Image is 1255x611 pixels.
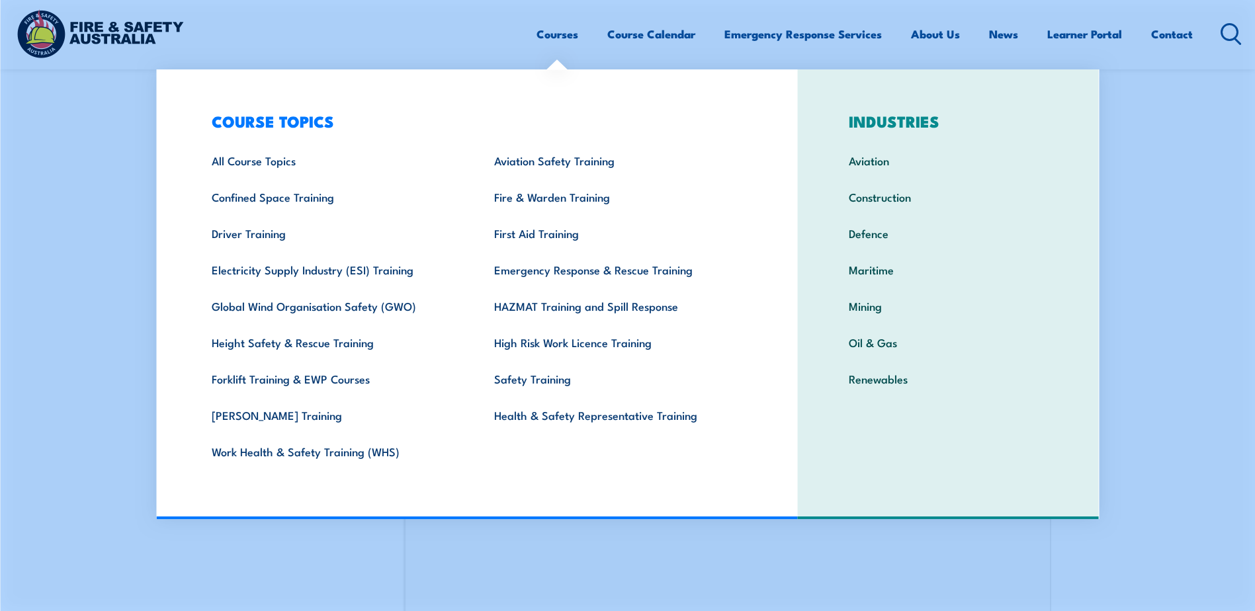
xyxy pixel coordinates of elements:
a: Electricity Supply Industry (ESI) Training [191,251,474,288]
a: News [989,17,1018,52]
a: [PERSON_NAME] Training [191,397,474,433]
a: Learner Portal [1047,17,1122,52]
a: Height Safety & Rescue Training [191,324,474,360]
a: Contact [1151,17,1193,52]
a: HAZMAT Training and Spill Response [474,288,756,324]
a: Health & Safety Representative Training [474,397,756,433]
a: Mining [828,288,1068,324]
a: Oil & Gas [828,324,1068,360]
a: Work Health & Safety Training (WHS) [191,433,474,469]
a: Course Calendar [607,17,695,52]
a: Construction [828,179,1068,215]
a: Emergency Response Services [724,17,882,52]
h3: INDUSTRIES [828,112,1068,130]
a: Renewables [828,360,1068,397]
a: Courses [537,17,578,52]
a: Fire & Warden Training [474,179,756,215]
a: About Us [911,17,960,52]
a: All Course Topics [191,142,474,179]
a: Driver Training [191,215,474,251]
h3: COURSE TOPICS [191,112,756,130]
a: Emergency Response & Rescue Training [474,251,756,288]
a: Global Wind Organisation Safety (GWO) [191,288,474,324]
a: Defence [828,215,1068,251]
a: High Risk Work Licence Training [474,324,756,360]
a: Forklift Training & EWP Courses [191,360,474,397]
a: Maritime [828,251,1068,288]
a: Safety Training [474,360,756,397]
a: Confined Space Training [191,179,474,215]
a: First Aid Training [474,215,756,251]
a: Aviation [828,142,1068,179]
a: Aviation Safety Training [474,142,756,179]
